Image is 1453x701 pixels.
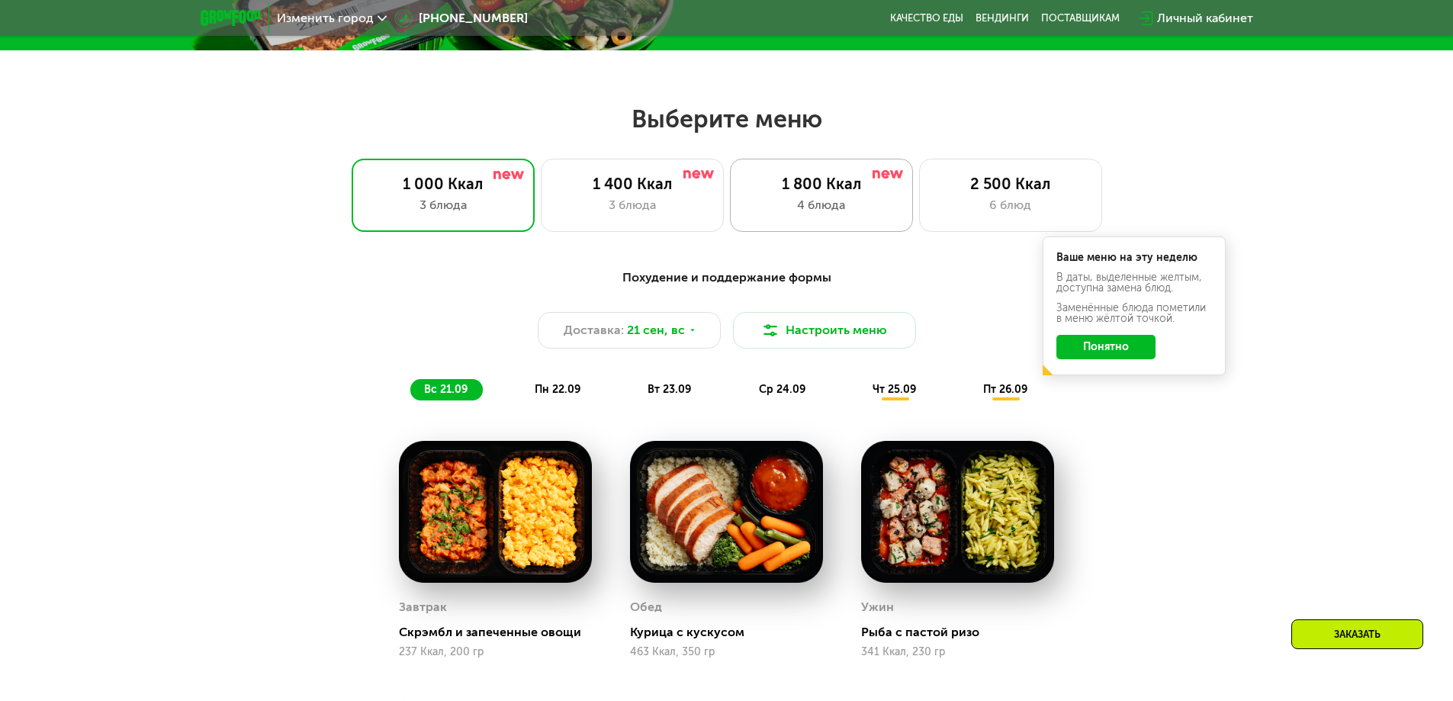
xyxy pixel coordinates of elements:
[564,321,624,339] span: Доставка:
[873,383,916,396] span: чт 25.09
[759,383,805,396] span: ср 24.09
[935,196,1086,214] div: 6 блюд
[1291,619,1423,649] div: Заказать
[394,9,528,27] a: [PHONE_NUMBER]
[630,596,662,619] div: Обед
[983,383,1027,396] span: пт 26.09
[424,383,468,396] span: вс 21.09
[935,175,1086,193] div: 2 500 Ккал
[399,646,592,658] div: 237 Ккал, 200 гр
[1157,9,1253,27] div: Личный кабинет
[890,12,963,24] a: Качество еды
[648,383,691,396] span: вт 23.09
[1041,12,1120,24] div: поставщикам
[861,625,1066,640] div: Рыба с пастой ризо
[557,175,708,193] div: 1 400 Ккал
[630,625,835,640] div: Курица с кускусом
[976,12,1029,24] a: Вендинги
[1056,335,1156,359] button: Понятно
[368,196,519,214] div: 3 блюда
[399,596,447,619] div: Завтрак
[275,269,1178,288] div: Похудение и поддержание формы
[746,175,897,193] div: 1 800 Ккал
[557,196,708,214] div: 3 блюда
[1056,272,1212,294] div: В даты, выделенные желтым, доступна замена блюд.
[627,321,685,339] span: 21 сен, вс
[1056,252,1212,263] div: Ваше меню на эту неделю
[861,596,894,619] div: Ужин
[861,646,1054,658] div: 341 Ккал, 230 гр
[1056,303,1212,324] div: Заменённые блюда пометили в меню жёлтой точкой.
[535,383,580,396] span: пн 22.09
[733,312,916,349] button: Настроить меню
[49,104,1404,134] h2: Выберите меню
[630,646,823,658] div: 463 Ккал, 350 гр
[399,625,604,640] div: Скрэмбл и запеченные овощи
[746,196,897,214] div: 4 блюда
[368,175,519,193] div: 1 000 Ккал
[277,12,374,24] span: Изменить город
